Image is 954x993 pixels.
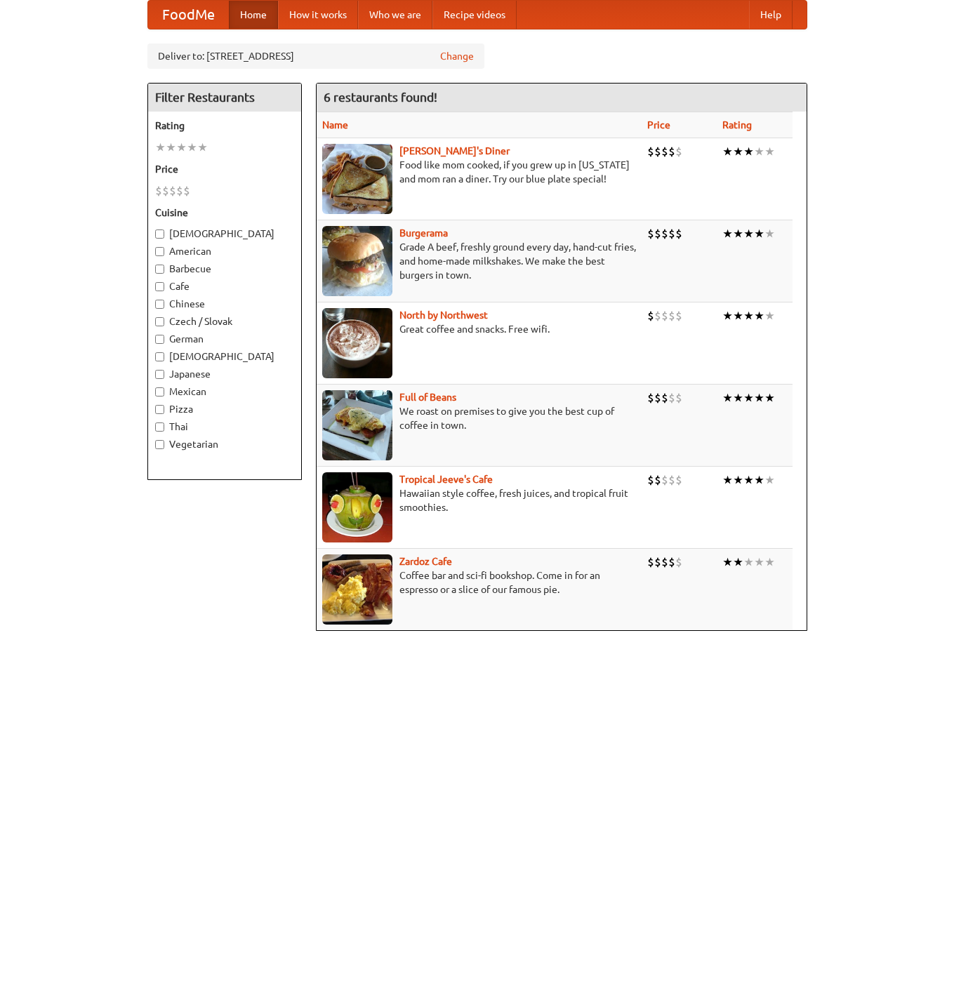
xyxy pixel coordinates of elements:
[675,144,682,159] li: $
[166,140,176,155] li: ★
[155,297,294,311] label: Chinese
[322,390,392,460] img: beans.jpg
[647,226,654,241] li: $
[733,390,743,406] li: ★
[155,227,294,241] label: [DEMOGRAPHIC_DATA]
[176,140,187,155] li: ★
[155,162,294,176] h5: Price
[322,404,636,432] p: We roast on premises to give you the best cup of coffee in town.
[733,472,743,488] li: ★
[155,367,294,381] label: Japanese
[155,437,294,451] label: Vegetarian
[322,472,392,542] img: jeeves.jpg
[661,554,668,570] li: $
[647,554,654,570] li: $
[654,226,661,241] li: $
[432,1,517,29] a: Recipe videos
[764,554,775,570] li: ★
[722,144,733,159] li: ★
[647,119,670,131] a: Price
[754,390,764,406] li: ★
[668,390,675,406] li: $
[647,144,654,159] li: $
[440,49,474,63] a: Change
[675,308,682,324] li: $
[155,332,294,346] label: German
[743,226,754,241] li: ★
[183,183,190,199] li: $
[322,119,348,131] a: Name
[155,247,164,256] input: American
[176,183,183,199] li: $
[675,472,682,488] li: $
[155,420,294,434] label: Thai
[155,385,294,399] label: Mexican
[668,554,675,570] li: $
[733,226,743,241] li: ★
[743,144,754,159] li: ★
[722,554,733,570] li: ★
[675,390,682,406] li: $
[722,226,733,241] li: ★
[647,308,654,324] li: $
[668,226,675,241] li: $
[399,556,452,567] a: Zardoz Cafe
[155,335,164,344] input: German
[675,554,682,570] li: $
[654,554,661,570] li: $
[399,392,456,403] a: Full of Beans
[399,309,488,321] a: North by Northwest
[155,300,164,309] input: Chinese
[155,229,164,239] input: [DEMOGRAPHIC_DATA]
[197,140,208,155] li: ★
[155,244,294,258] label: American
[155,440,164,449] input: Vegetarian
[764,226,775,241] li: ★
[155,405,164,414] input: Pizza
[322,144,392,214] img: sallys.jpg
[187,140,197,155] li: ★
[399,227,448,239] a: Burgerama
[661,472,668,488] li: $
[754,144,764,159] li: ★
[722,308,733,324] li: ★
[661,144,668,159] li: $
[155,352,164,361] input: [DEMOGRAPHIC_DATA]
[733,144,743,159] li: ★
[743,554,754,570] li: ★
[754,472,764,488] li: ★
[668,308,675,324] li: $
[358,1,432,29] a: Who we are
[229,1,278,29] a: Home
[754,226,764,241] li: ★
[278,1,358,29] a: How it works
[668,144,675,159] li: $
[733,308,743,324] li: ★
[155,282,164,291] input: Cafe
[155,206,294,220] h5: Cuisine
[754,554,764,570] li: ★
[743,308,754,324] li: ★
[155,140,166,155] li: ★
[399,474,493,485] a: Tropical Jeeve's Cafe
[743,472,754,488] li: ★
[322,308,392,378] img: north.jpg
[155,317,164,326] input: Czech / Slovak
[324,91,437,104] ng-pluralize: 6 restaurants found!
[322,554,392,625] img: zardoz.jpg
[155,314,294,328] label: Czech / Slovak
[764,472,775,488] li: ★
[399,145,510,156] a: [PERSON_NAME]'s Diner
[155,370,164,379] input: Japanese
[322,226,392,296] img: burgerama.jpg
[764,390,775,406] li: ★
[668,472,675,488] li: $
[722,472,733,488] li: ★
[754,308,764,324] li: ★
[322,568,636,597] p: Coffee bar and sci-fi bookshop. Come in for an espresso or a slice of our famous pie.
